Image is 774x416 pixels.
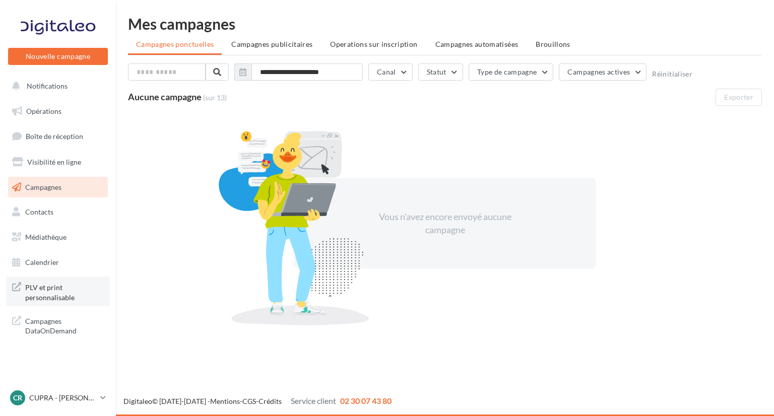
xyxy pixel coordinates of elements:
[6,177,110,198] a: Campagnes
[8,48,108,65] button: Nouvelle campagne
[25,258,59,266] span: Calendrier
[6,276,110,306] a: PLV et print personnalisable
[6,152,110,173] a: Visibilité en ligne
[128,16,762,31] div: Mes campagnes
[26,107,61,115] span: Opérations
[6,310,110,340] a: Campagnes DataOnDemand
[368,63,413,81] button: Canal
[13,393,22,403] span: CR
[6,101,110,122] a: Opérations
[652,70,692,78] button: Réinitialiser
[25,182,61,191] span: Campagnes
[536,40,570,48] span: Brouillons
[8,388,108,407] a: CR CUPRA - [PERSON_NAME]
[716,89,762,106] button: Exporter
[567,67,630,76] span: Campagnes actives
[27,158,81,166] span: Visibilité en ligne
[25,207,53,216] span: Contacts
[25,314,104,336] span: Campagnes DataOnDemand
[6,201,110,223] a: Contacts
[340,396,392,405] span: 02 30 07 43 80
[559,63,647,81] button: Campagnes actives
[418,63,463,81] button: Statut
[123,397,392,405] span: © [DATE]-[DATE] - - -
[330,40,417,48] span: Operations sur inscription
[358,211,532,236] div: Vous n'avez encore envoyé aucune campagne
[242,397,256,405] a: CGS
[6,76,106,97] button: Notifications
[469,63,554,81] button: Type de campagne
[27,82,68,90] span: Notifications
[25,281,104,302] span: PLV et print personnalisable
[435,40,519,48] span: Campagnes automatisées
[6,227,110,248] a: Médiathèque
[210,397,240,405] a: Mentions
[6,125,110,147] a: Boîte de réception
[123,397,152,405] a: Digitaleo
[203,93,227,103] span: (sur 13)
[6,252,110,273] a: Calendrier
[25,233,67,241] span: Médiathèque
[26,132,83,141] span: Boîte de réception
[29,393,96,403] p: CUPRA - [PERSON_NAME]
[231,40,312,48] span: Campagnes publicitaires
[259,397,282,405] a: Crédits
[128,91,202,102] span: Aucune campagne
[291,396,336,405] span: Service client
